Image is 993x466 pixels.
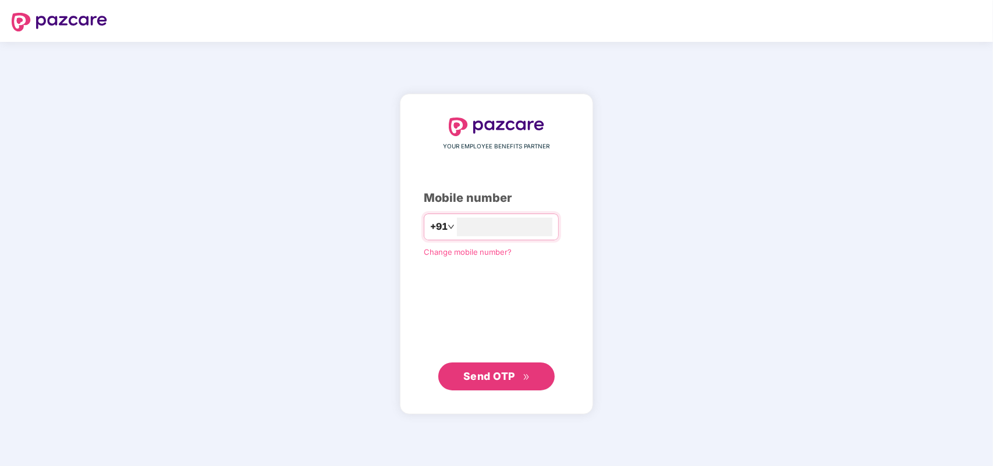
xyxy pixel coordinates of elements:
div: Mobile number [424,189,569,207]
span: down [448,223,455,230]
img: logo [12,13,107,31]
span: double-right [523,373,530,381]
span: +91 [430,219,448,234]
span: YOUR EMPLOYEE BENEFITS PARTNER [444,142,550,151]
button: Send OTPdouble-right [438,362,555,390]
a: Change mobile number? [424,247,512,257]
img: logo [449,118,544,136]
span: Send OTP [463,370,515,382]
